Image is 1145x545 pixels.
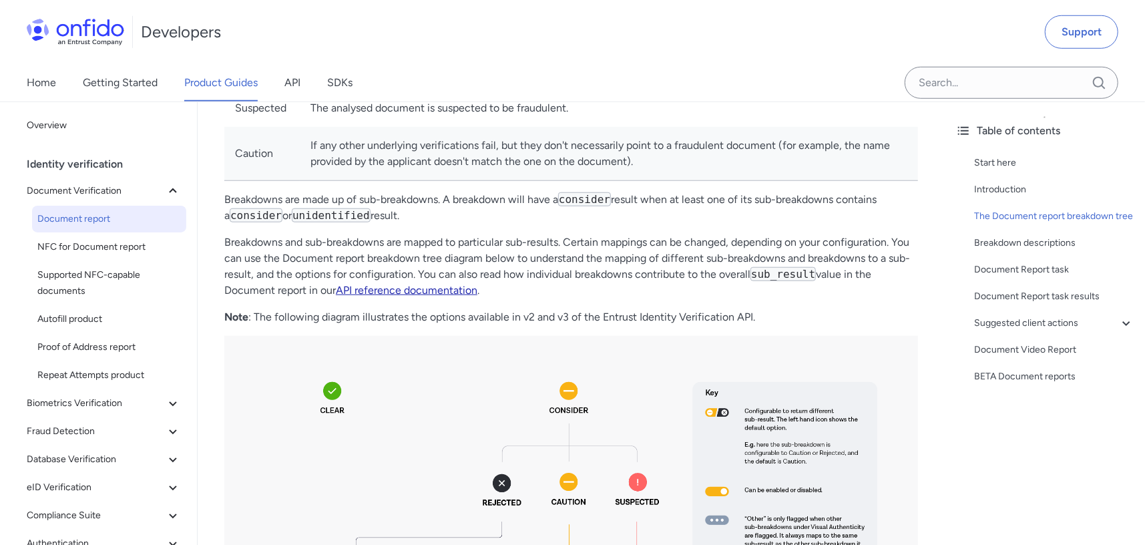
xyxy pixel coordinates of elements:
[27,19,124,45] img: Onfido Logo
[27,118,181,134] span: Overview
[292,208,371,222] code: unidentified
[141,21,221,43] h1: Developers
[37,367,181,383] span: Repeat Attempts product
[300,127,918,181] td: If any other underlying verifications fail, but they don't necessarily point to a fraudulent docu...
[750,267,816,281] code: sub_result
[224,192,918,224] p: Breakdowns are made up of sub-breakdowns. A breakdown will have a result when at least one of its...
[27,423,165,439] span: Fraud Detection
[905,67,1118,99] input: Onfido search input field
[224,89,300,127] td: Suspected
[32,306,186,333] a: Autofill product
[37,267,181,299] span: Supported NFC-capable documents
[224,127,300,181] td: Caution
[974,289,1134,305] a: Document Report task results
[955,123,1134,139] div: Table of contents
[21,502,186,529] button: Compliance Suite
[37,311,181,327] span: Autofill product
[224,234,918,299] p: Breakdowns and sub-breakdowns are mapped to particular sub-results. Certain mappings can be chang...
[21,418,186,445] button: Fraud Detection
[27,508,165,524] span: Compliance Suite
[27,183,165,199] span: Document Verification
[27,64,56,102] a: Home
[27,395,165,411] span: Biometrics Verification
[184,64,258,102] a: Product Guides
[974,315,1134,331] a: Suggested client actions
[974,182,1134,198] a: Introduction
[32,334,186,361] a: Proof of Address report
[224,309,918,325] p: : The following diagram illustrates the options available in v2 and v3 of the Entrust Identity Ve...
[27,480,165,496] span: eID Verification
[974,155,1134,171] a: Start here
[21,446,186,473] button: Database Verification
[974,208,1134,224] a: The Document report breakdown tree
[83,64,158,102] a: Getting Started
[558,192,611,206] code: consider
[300,89,918,127] td: The analysed document is suspected to be fraudulent.
[284,64,300,102] a: API
[974,342,1134,358] a: Document Video Report
[21,474,186,501] button: eID Verification
[27,451,165,468] span: Database Verification
[32,206,186,232] a: Document report
[27,151,192,178] div: Identity verification
[974,235,1134,251] a: Breakdown descriptions
[336,284,477,297] a: API reference documentation
[224,311,248,323] strong: Note
[327,64,353,102] a: SDKs
[21,390,186,417] button: Biometrics Verification
[32,234,186,260] a: NFC for Document report
[37,211,181,227] span: Document report
[230,208,282,222] code: consider
[37,239,181,255] span: NFC for Document report
[32,362,186,389] a: Repeat Attempts product
[21,178,186,204] button: Document Verification
[21,112,186,139] a: Overview
[32,262,186,305] a: Supported NFC-capable documents
[974,369,1134,385] a: BETA Document reports
[37,339,181,355] span: Proof of Address report
[974,262,1134,278] a: Document Report task
[1045,15,1118,49] a: Support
